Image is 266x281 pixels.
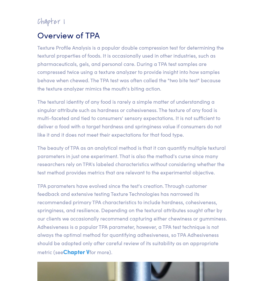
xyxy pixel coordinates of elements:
p: Texture Profile Analysis is a popular double compression test for determining the textural proper... [37,44,229,93]
p: The textural identity of any food is rarely a simple matter of understanding a singular attribute... [37,98,229,139]
h2: Chapter I [37,17,229,27]
p: The beauty of TPA as an analytical method is that it can quantify multiple textural parameters in... [37,144,229,176]
h3: Overview of TPA [37,29,229,41]
p: TPA parameters have evolved since the test's creation. Through customer feedback and extensive te... [37,182,229,257]
a: Chapter V [63,248,89,256]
